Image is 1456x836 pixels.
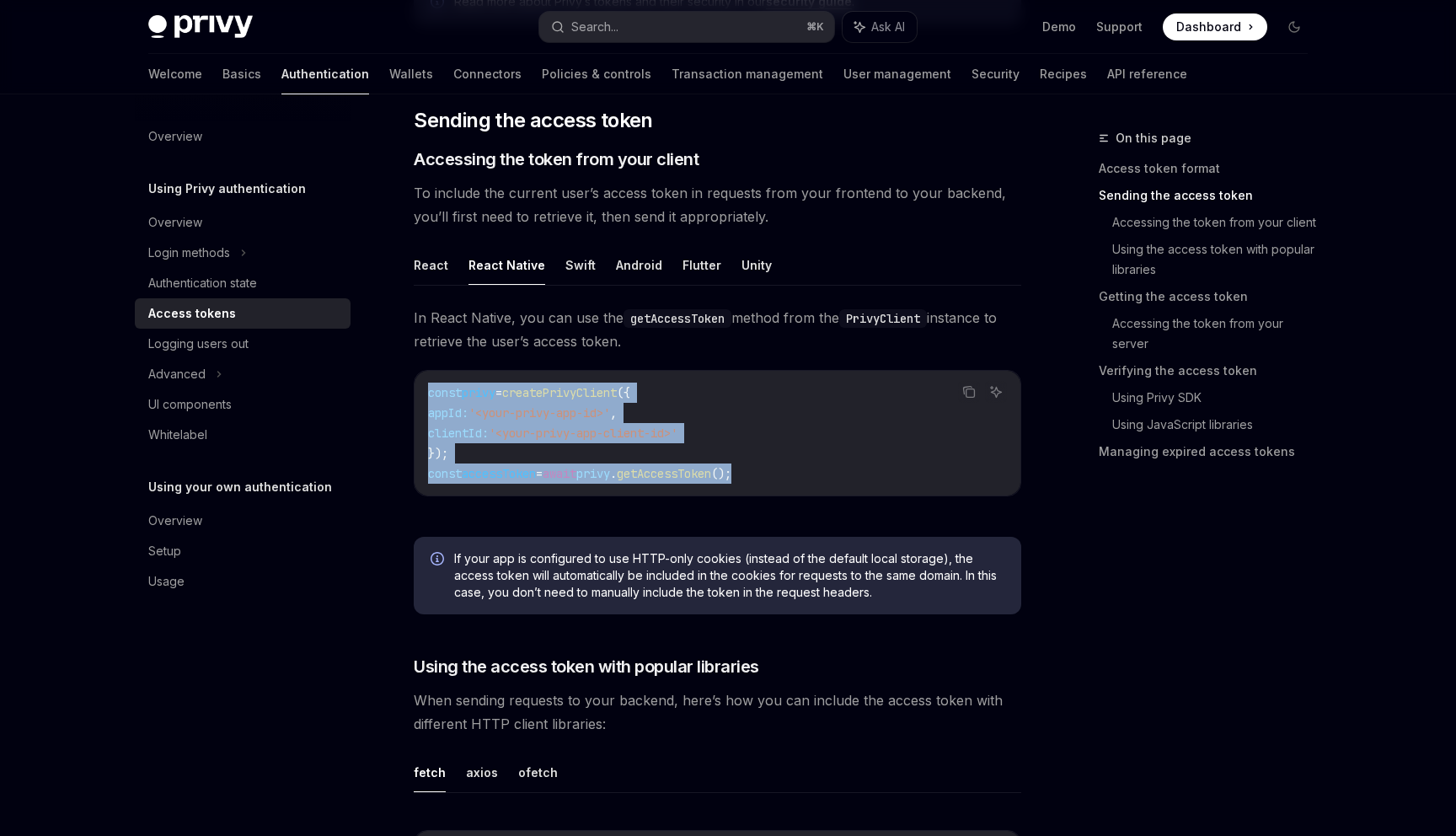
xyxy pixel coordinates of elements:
[148,511,202,531] div: Overview
[414,181,1021,228] span: To include the current user’s access token in requests from your frontend to your backend, you’ll...
[135,207,351,238] a: Overview
[1163,13,1267,40] a: Dashboard
[1116,128,1191,148] span: On this page
[1281,13,1308,40] button: Toggle dark mode
[466,753,498,792] button: axios
[428,446,448,461] span: });
[414,245,448,285] button: React
[672,54,823,94] a: Transaction management
[958,381,980,403] button: Copy the contents from the code block
[453,54,522,94] a: Connectors
[1112,310,1321,357] a: Accessing the token from your server
[148,15,253,39] img: dark logo
[617,466,711,481] span: getAccessToken
[806,20,824,34] span: ⌘ K
[148,273,257,293] div: Authentication state
[468,245,545,285] button: React Native
[428,385,462,400] span: const
[985,381,1007,403] button: Ask AI
[1042,19,1076,35] a: Demo
[148,425,207,445] div: Whitelabel
[610,405,617,421] span: ,
[741,245,772,285] button: Unity
[148,541,181,561] div: Setup
[148,394,232,415] div: UI components
[843,54,951,94] a: User management
[610,466,617,481] span: .
[495,385,502,400] span: =
[135,121,351,152] a: Overview
[1099,438,1321,465] a: Managing expired access tokens
[148,477,332,497] h5: Using your own authentication
[148,364,206,384] div: Advanced
[843,12,917,42] button: Ask AI
[1099,182,1321,209] a: Sending the access token
[571,17,618,37] div: Search...
[389,54,433,94] a: Wallets
[972,54,1020,94] a: Security
[148,179,306,199] h5: Using Privy authentication
[281,54,369,94] a: Authentication
[135,420,351,450] a: Whitelabel
[148,571,185,592] div: Usage
[454,550,1004,601] span: If your app is configured to use HTTP-only cookies (instead of the default local storage), the ac...
[414,655,759,678] span: Using the access token with popular libraries
[1112,411,1321,438] a: Using JavaScript libraries
[135,506,351,536] a: Overview
[1099,357,1321,384] a: Verifying the access token
[414,107,653,134] span: Sending the access token
[1099,155,1321,182] a: Access token format
[462,385,495,400] span: privy
[428,405,468,421] span: appId:
[148,126,202,147] div: Overview
[539,12,834,42] button: Search...⌘K
[462,466,536,481] span: accessToken
[148,243,230,263] div: Login methods
[414,306,1021,353] span: In React Native, you can use the method from the instance to retrieve the user’s access token.
[617,385,630,400] span: ({
[616,245,662,285] button: Android
[1040,54,1087,94] a: Recipes
[1176,19,1241,35] span: Dashboard
[1099,283,1321,310] a: Getting the access token
[135,389,351,420] a: UI components
[542,54,651,94] a: Policies & controls
[135,298,351,329] a: Access tokens
[414,147,699,171] span: Accessing the token from your client
[135,329,351,359] a: Logging users out
[148,212,202,233] div: Overview
[414,689,1021,736] span: When sending requests to your backend, here’s how you can include the access token with different...
[624,309,731,328] code: getAccessToken
[222,54,261,94] a: Basics
[565,245,596,285] button: Swift
[543,466,576,481] span: await
[576,466,610,481] span: privy
[502,385,617,400] span: createPrivyClient
[711,466,731,481] span: ();
[428,426,489,441] span: clientId:
[489,426,677,441] span: '<your-privy-app-client-id>'
[135,536,351,566] a: Setup
[1096,19,1143,35] a: Support
[1107,54,1187,94] a: API reference
[682,245,721,285] button: Flutter
[1112,384,1321,411] a: Using Privy SDK
[871,19,905,35] span: Ask AI
[431,552,447,569] svg: Info
[135,268,351,298] a: Authentication state
[839,309,927,328] code: PrivyClient
[148,54,202,94] a: Welcome
[518,753,558,792] button: ofetch
[148,303,236,324] div: Access tokens
[414,753,446,792] button: fetch
[148,334,249,354] div: Logging users out
[135,566,351,597] a: Usage
[536,466,543,481] span: =
[1112,209,1321,236] a: Accessing the token from your client
[468,405,610,421] span: '<your-privy-app-id>'
[1112,236,1321,283] a: Using the access token with popular libraries
[428,466,462,481] span: const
